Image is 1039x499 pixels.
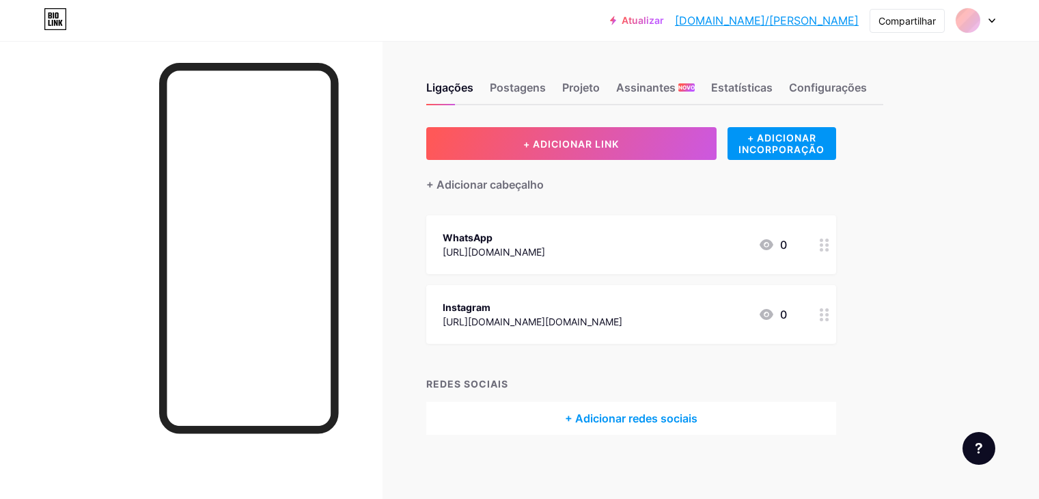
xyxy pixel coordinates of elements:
[780,238,787,252] font: 0
[878,15,936,27] font: Compartilhar
[622,14,664,26] font: Atualizar
[789,81,867,94] font: Configurações
[780,308,787,321] font: 0
[523,138,619,150] font: + ADICIONAR LINK
[426,127,717,160] button: + ADICIONAR LINK
[738,132,825,155] font: + ADICIONAR INCORPORAÇÃO
[675,14,859,27] font: [DOMAIN_NAME]/[PERSON_NAME]
[443,316,622,327] font: [URL][DOMAIN_NAME][DOMAIN_NAME]
[426,378,508,390] font: REDES SOCIAIS
[711,81,773,94] font: Estatísticas
[565,412,697,425] font: + Adicionar redes sociais
[443,232,493,243] font: WhatsApp
[490,81,546,94] font: Postagens
[562,81,600,94] font: Projeto
[616,81,676,94] font: Assinantes
[675,12,859,29] a: [DOMAIN_NAME]/[PERSON_NAME]
[678,84,695,91] font: NOVO
[426,81,473,94] font: Ligações
[426,178,544,191] font: + Adicionar cabeçalho
[443,246,545,258] font: [URL][DOMAIN_NAME]
[443,301,490,313] font: Instagram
